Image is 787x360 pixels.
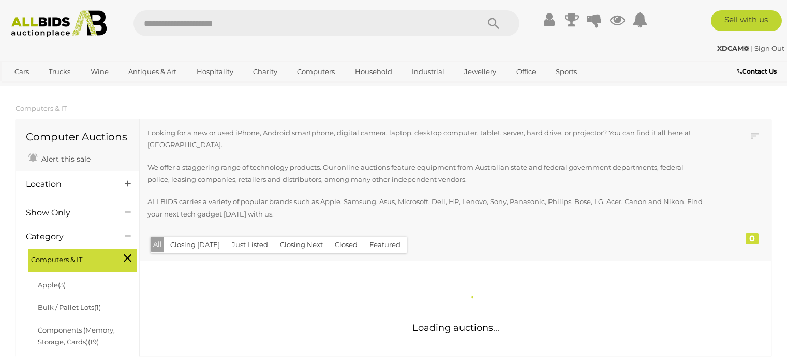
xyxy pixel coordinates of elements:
[26,208,109,218] h4: Show Only
[39,154,91,164] span: Alert this sale
[84,63,115,80] a: Wine
[8,80,95,97] a: [GEOGRAPHIC_DATA]
[363,237,407,253] button: Featured
[26,131,129,142] h1: Computer Auctions
[31,251,109,266] span: Computers & IT
[16,104,67,112] a: Computers & IT
[751,44,753,52] span: |
[746,233,759,244] div: 0
[274,237,329,253] button: Closing Next
[38,326,115,346] a: Components (Memory, Storage, Cards)(19)
[246,63,284,80] a: Charity
[42,63,77,80] a: Trucks
[38,281,66,289] a: Apple(3)
[147,196,705,220] p: ALLBIDS carries a variety of popular brands such as Apple, Samsung, Asus, Microsoft, Dell, HP, Le...
[549,63,584,80] a: Sports
[6,10,112,37] img: Allbids.com.au
[190,63,240,80] a: Hospitality
[711,10,782,31] a: Sell with us
[38,303,101,311] a: Bulk / Pallet Lots(1)
[58,281,66,289] span: (3)
[94,303,101,311] span: (1)
[468,10,519,36] button: Search
[754,44,784,52] a: Sign Out
[26,180,109,189] h4: Location
[26,232,109,241] h4: Category
[329,237,364,253] button: Closed
[290,63,341,80] a: Computers
[164,237,226,253] button: Closing [DATE]
[405,63,451,80] a: Industrial
[26,150,93,166] a: Alert this sale
[717,44,751,52] a: XDCAM
[8,63,36,80] a: Cars
[88,338,99,346] span: (19)
[147,162,705,186] p: We offer a staggering range of technology products. Our online auctions feature equipment from Au...
[737,67,777,75] b: Contact Us
[412,322,499,334] span: Loading auctions...
[151,237,165,252] button: All
[737,66,779,77] a: Contact Us
[717,44,749,52] strong: XDCAM
[510,63,543,80] a: Office
[147,127,705,151] p: Looking for a new or used iPhone, Android smartphone, digital camera, laptop, desktop computer, t...
[122,63,183,80] a: Antiques & Art
[348,63,399,80] a: Household
[457,63,503,80] a: Jewellery
[226,237,274,253] button: Just Listed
